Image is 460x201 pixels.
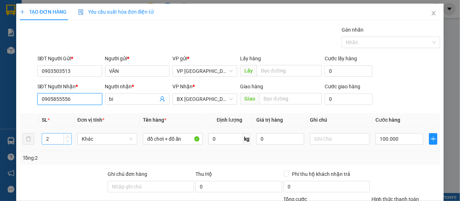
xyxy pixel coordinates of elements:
[63,134,71,138] span: Increase Value
[257,65,322,76] input: Dọc đường
[66,139,70,144] span: down
[240,65,257,76] span: Lấy
[243,133,251,145] span: kg
[172,55,237,62] div: VP gửi
[78,9,84,15] img: icon
[37,83,102,90] div: SĐT Người Nhận
[325,93,373,105] input: Cước giao hàng
[325,84,360,89] label: Cước giao hàng
[78,9,154,15] span: Yêu cầu xuất hóa đơn điện tử
[289,170,353,178] span: Phí thu hộ khách nhận trả
[42,117,48,123] span: SL
[240,56,261,61] span: Lấy hàng
[342,27,364,33] label: Gán nhãn
[429,133,437,145] button: plus
[105,55,170,62] div: Người gửi
[37,55,102,62] div: SĐT Người Gửi
[240,84,263,89] span: Giao hàng
[259,93,322,104] input: Dọc đường
[325,65,373,77] input: Cước lấy hàng
[143,117,166,123] span: Tên hàng
[325,56,357,61] label: Cước lấy hàng
[63,138,71,144] span: Decrease Value
[429,136,437,142] span: plus
[240,93,259,104] span: Giao
[172,84,193,89] span: VP Nhận
[66,134,70,138] span: up
[108,181,194,192] input: Ghi chú đơn hàng
[217,117,242,123] span: Định lượng
[307,113,373,127] th: Ghi chú
[424,4,444,24] button: Close
[20,9,25,14] span: plus
[20,9,67,15] span: TẠO ĐƠN HÀNG
[105,83,170,90] div: Người nhận
[375,117,400,123] span: Cước hàng
[23,154,178,162] div: Tổng: 2
[159,96,165,102] span: user-add
[195,171,212,177] span: Thu Hộ
[82,134,133,144] span: Khác
[23,133,34,145] button: delete
[77,117,104,123] span: Đơn vị tính
[256,133,304,145] input: 0
[143,133,203,145] input: VD: Bàn, Ghế
[177,94,233,104] span: BX Đà Nẵng
[431,10,437,16] span: close
[310,133,370,145] input: Ghi Chú
[177,66,233,76] span: VP Nha Trang xe Limousine
[108,171,147,177] label: Ghi chú đơn hàng
[256,117,283,123] span: Giá trị hàng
